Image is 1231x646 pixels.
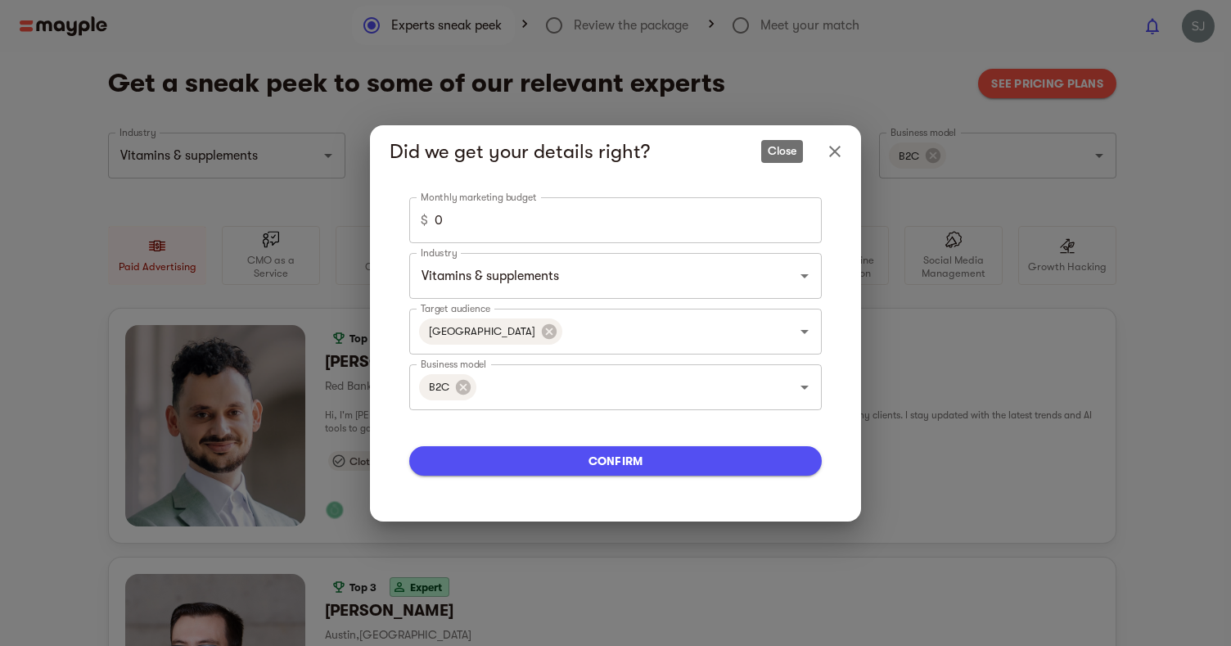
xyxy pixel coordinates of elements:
[419,318,562,345] div: [GEOGRAPHIC_DATA]
[422,451,809,471] span: confirm
[815,132,854,171] button: Close
[417,260,769,291] input: Try Entertainment, Clothing, etc.
[390,138,815,165] h5: Did we get your details right?
[793,264,816,287] button: Open
[419,379,459,395] span: B2C
[793,376,816,399] button: Open
[419,323,545,339] span: [GEOGRAPHIC_DATA]
[793,320,816,343] button: Open
[421,210,428,230] p: $
[409,446,822,476] button: confirm
[419,374,476,400] div: B2C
